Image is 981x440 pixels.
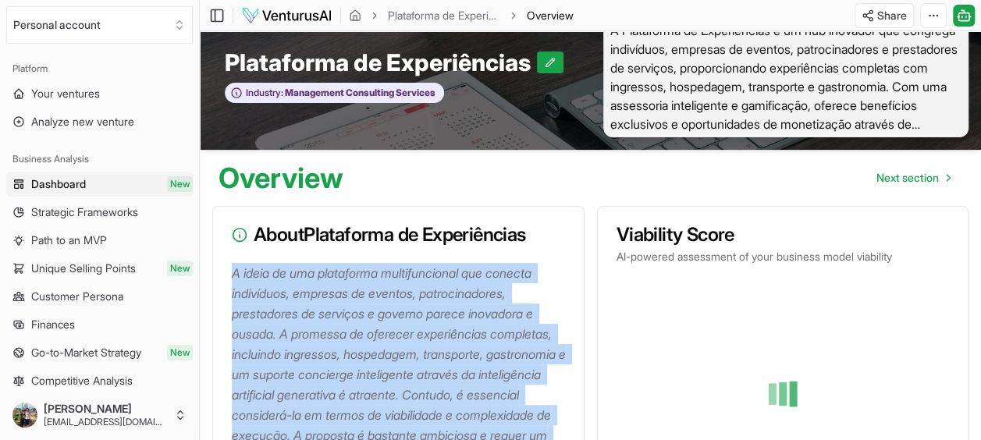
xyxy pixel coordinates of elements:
a: Path to an MVP [6,228,193,253]
a: Finances [6,312,193,337]
span: Management Consulting Services [283,87,435,99]
span: Your ventures [31,86,100,101]
a: Strategic Frameworks [6,200,193,225]
span: Next section [876,170,939,186]
span: Overview [527,8,574,23]
h3: About Plataforma de Experiências [232,225,565,244]
p: AI-powered assessment of your business model viability [617,249,950,264]
span: Plataforma de Experiências [225,48,537,76]
a: Go-to-Market StrategyNew [6,340,193,365]
a: Go to next page [864,162,962,193]
span: Path to an MVP [31,232,107,248]
button: Industry:Management Consulting Services [225,83,444,104]
span: Finances [31,317,75,332]
span: Share [877,8,907,23]
a: DashboardNew [6,172,193,197]
span: New [167,345,193,360]
div: Business Analysis [6,147,193,172]
img: logo [241,6,332,25]
a: Competitive Analysis [6,368,193,393]
span: [EMAIL_ADDRESS][DOMAIN_NAME] [44,416,168,428]
a: Unique Selling PointsNew [6,256,193,281]
span: Go-to-Market Strategy [31,345,141,360]
button: Share [855,3,914,28]
span: New [167,261,193,276]
button: Select an organization [6,6,193,44]
h3: Viability Score [617,225,950,244]
a: Analyze new venture [6,109,193,134]
nav: breadcrumb [349,8,574,23]
span: Industry: [246,87,283,99]
span: New [167,176,193,192]
h1: Overview [219,162,343,193]
a: Plataforma de Experiências [388,8,500,23]
span: Analyze new venture [31,114,134,130]
img: ACg8ocK5GvR0zmbFT8nnRfSroFWB0Z_4VrJ6a2fg9iWDCNZ-z5XU4ubGsQ=s96-c [12,403,37,428]
a: Customer Persona [6,284,193,309]
span: Strategic Frameworks [31,204,138,220]
div: Platform [6,56,193,81]
nav: pagination [864,162,962,193]
span: Customer Persona [31,289,123,304]
span: Unique Selling Points [31,261,136,276]
span: [PERSON_NAME] [44,402,168,416]
button: [PERSON_NAME][EMAIL_ADDRESS][DOMAIN_NAME] [6,396,193,434]
a: Your ventures [6,81,193,106]
span: A Plataforma de Experiências é um hub inovador que congrega indivíduos, empresas de eventos, patr... [603,17,969,137]
span: Dashboard [31,176,86,192]
span: Competitive Analysis [31,373,133,389]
